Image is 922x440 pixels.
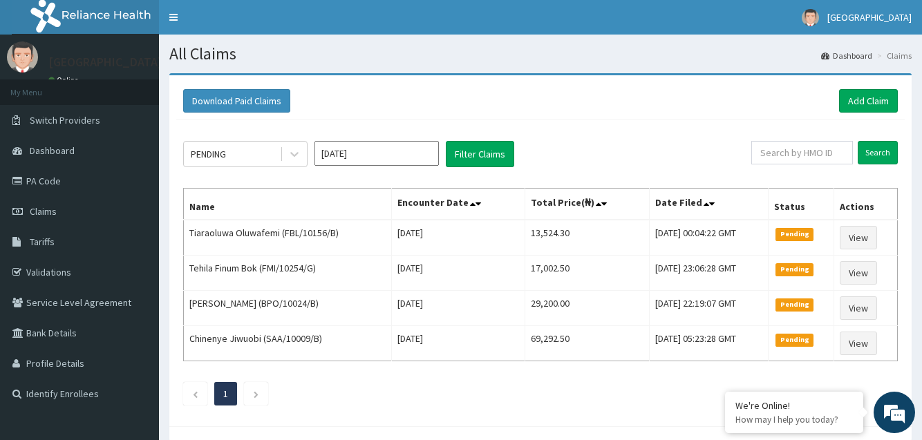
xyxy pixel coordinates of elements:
[834,189,898,220] th: Actions
[391,189,525,220] th: Encounter Date
[735,414,853,425] p: How may I help you today?
[227,7,260,40] div: Minimize live chat window
[192,388,198,400] a: Previous page
[775,298,813,311] span: Pending
[525,256,649,291] td: 17,002.50
[191,147,226,161] div: PENDING
[827,11,912,23] span: [GEOGRAPHIC_DATA]
[26,69,56,104] img: d_794563401_company_1708531726252_794563401
[48,56,162,68] p: [GEOGRAPHIC_DATA]
[7,293,263,341] textarea: Type your message and hit 'Enter'
[30,144,75,157] span: Dashboard
[839,89,898,113] a: Add Claim
[525,220,649,256] td: 13,524.30
[72,77,232,95] div: Chat with us now
[253,388,259,400] a: Next page
[649,326,769,361] td: [DATE] 05:23:28 GMT
[184,256,392,291] td: Tehila Finum Bok (FMI/10254/G)
[391,291,525,326] td: [DATE]
[391,256,525,291] td: [DATE]
[446,141,514,167] button: Filter Claims
[649,291,769,326] td: [DATE] 22:19:07 GMT
[184,326,392,361] td: Chinenye Jiwuobi (SAA/10009/B)
[649,256,769,291] td: [DATE] 23:06:28 GMT
[769,189,834,220] th: Status
[184,189,392,220] th: Name
[184,291,392,326] td: [PERSON_NAME] (BPO/10024/B)
[223,388,228,400] a: Page 1 is your current page
[775,228,813,240] span: Pending
[840,332,877,355] a: View
[391,220,525,256] td: [DATE]
[858,141,898,164] input: Search
[735,399,853,412] div: We're Online!
[649,189,769,220] th: Date Filed
[525,326,649,361] td: 69,292.50
[874,50,912,61] li: Claims
[840,296,877,320] a: View
[80,132,191,271] span: We're online!
[314,141,439,166] input: Select Month and Year
[525,291,649,326] td: 29,200.00
[840,261,877,285] a: View
[840,226,877,249] a: View
[649,220,769,256] td: [DATE] 00:04:22 GMT
[775,263,813,276] span: Pending
[184,220,392,256] td: Tiaraoluwa Oluwafemi (FBL/10156/B)
[183,89,290,113] button: Download Paid Claims
[30,205,57,218] span: Claims
[802,9,819,26] img: User Image
[821,50,872,61] a: Dashboard
[169,45,912,63] h1: All Claims
[751,141,853,164] input: Search by HMO ID
[525,189,649,220] th: Total Price(₦)
[30,114,100,126] span: Switch Providers
[7,41,38,73] img: User Image
[30,236,55,248] span: Tariffs
[391,326,525,361] td: [DATE]
[775,334,813,346] span: Pending
[48,75,82,85] a: Online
